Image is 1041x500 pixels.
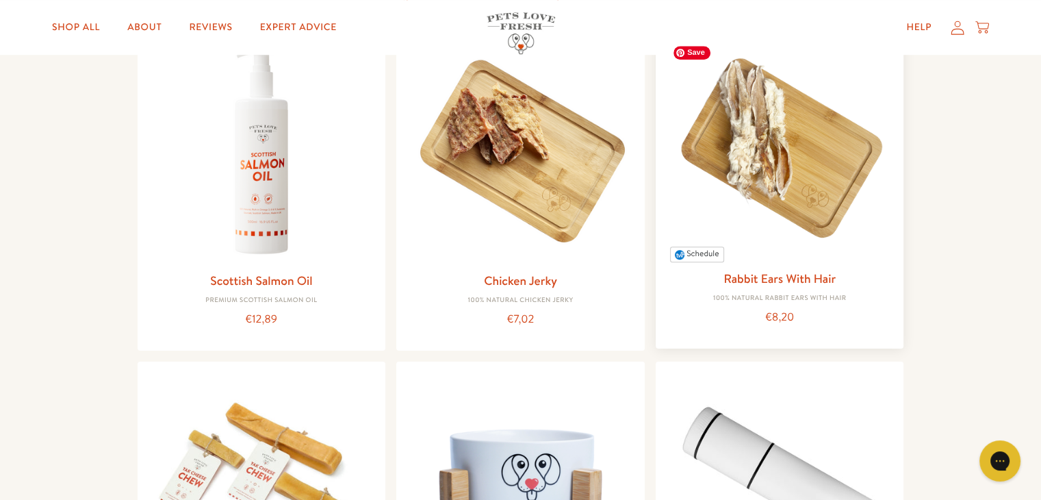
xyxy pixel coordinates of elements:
[673,46,710,60] span: Save
[667,37,893,264] img: Rabbit Ears With Hair
[670,247,724,263] button: Schedule
[895,14,942,41] a: Help
[723,270,836,287] a: Rabbit Ears With Hair
[407,39,634,266] img: Chicken Jerky
[407,310,634,329] div: €7,02
[210,272,312,289] a: Scottish Salmon Oil
[116,14,172,41] a: About
[41,14,111,41] a: Shop All
[667,295,893,303] div: 100% Natural Rabbit Ears with hair
[973,436,1027,486] iframe: Gorgias live chat messenger
[686,247,719,259] span: Schedule
[487,12,555,54] img: Pets Love Fresh
[484,272,557,289] a: Chicken Jerky
[149,297,375,305] div: Premium Scottish Salmon Oil
[178,14,243,41] a: Reviews
[407,297,634,305] div: 100% Natural Chicken Jerky
[149,39,375,266] img: Scottish Salmon Oil
[667,308,893,327] div: €8,20
[249,14,348,41] a: Expert Advice
[149,310,375,329] div: €12,89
